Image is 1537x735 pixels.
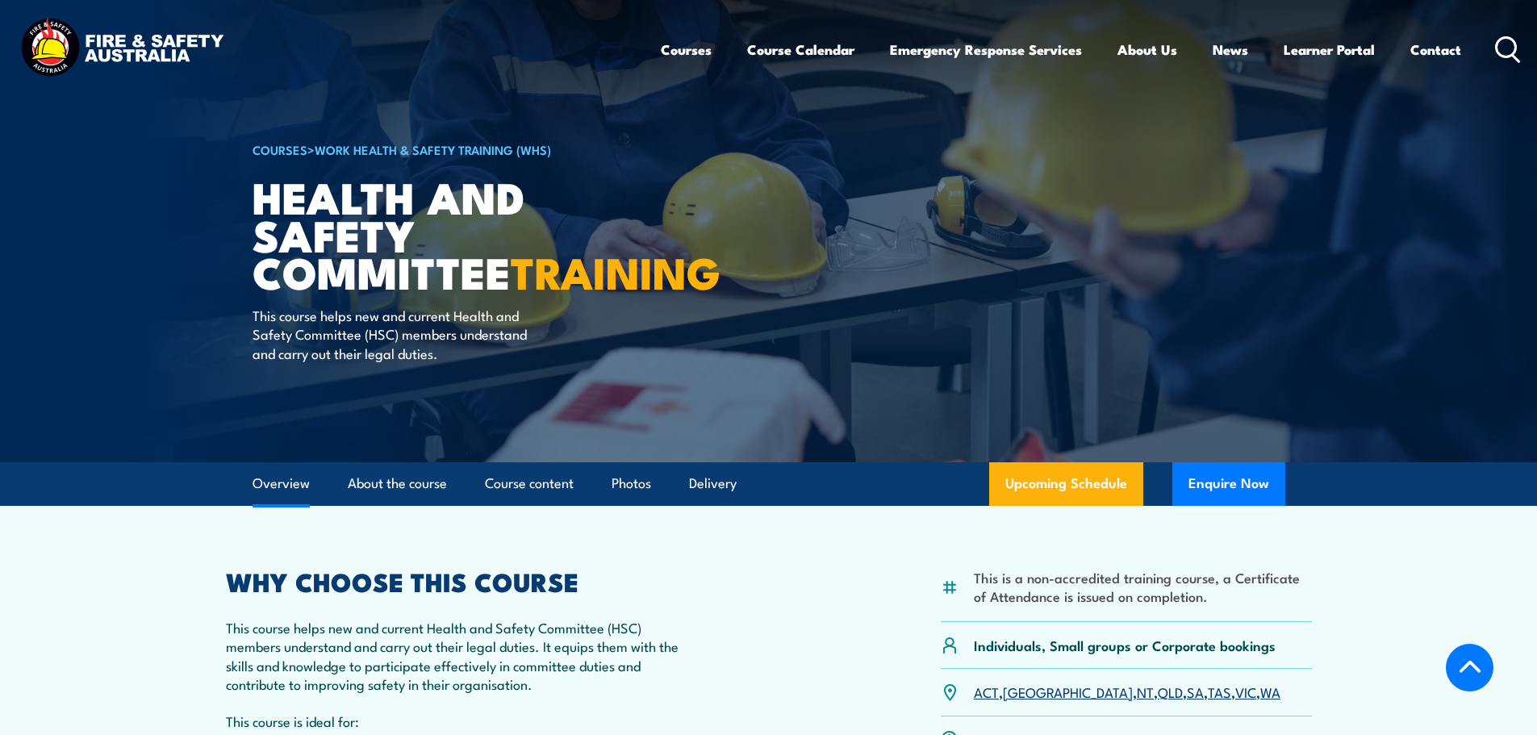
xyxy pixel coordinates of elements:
button: Enquire Now [1172,462,1285,506]
a: TAS [1208,682,1231,701]
a: VIC [1235,682,1256,701]
a: Overview [253,462,310,505]
li: This is a non-accredited training course, a Certificate of Attendance is issued on completion. [974,568,1312,606]
strong: TRAINING [511,237,720,304]
p: This course helps new and current Health and Safety Committee (HSC) members understand and carry ... [226,618,697,694]
a: Emergency Response Services [890,28,1082,71]
a: SA [1187,682,1204,701]
a: News [1213,28,1248,71]
a: About Us [1117,28,1177,71]
a: Work Health & Safety Training (WHS) [315,140,551,158]
a: [GEOGRAPHIC_DATA] [1003,682,1133,701]
a: Delivery [689,462,737,505]
a: Course Calendar [747,28,854,71]
a: About the course [348,462,447,505]
a: WA [1260,682,1280,701]
a: Courses [661,28,712,71]
p: This course is ideal for: [226,712,697,730]
a: NT [1137,682,1154,701]
a: QLD [1158,682,1183,701]
a: Photos [612,462,651,505]
a: COURSES [253,140,307,158]
a: Contact [1410,28,1461,71]
h6: > [253,140,651,159]
a: Upcoming Schedule [989,462,1143,506]
a: ACT [974,682,999,701]
h1: Health and Safety Committee [253,177,651,290]
a: Course content [485,462,574,505]
p: This course helps new and current Health and Safety Committee (HSC) members understand and carry ... [253,306,547,362]
a: Learner Portal [1284,28,1375,71]
p: Individuals, Small groups or Corporate bookings [974,636,1276,654]
h2: WHY CHOOSE THIS COURSE [226,570,697,592]
p: , , , , , , , [974,683,1280,701]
